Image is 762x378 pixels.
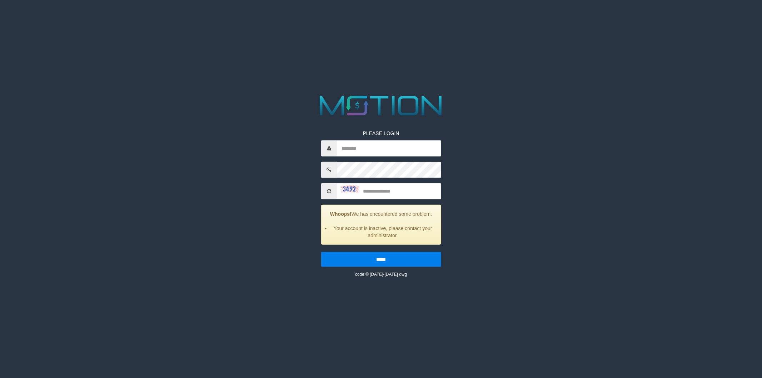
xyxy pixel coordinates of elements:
[330,224,435,239] li: Your account is inactive, please contact your administrator.
[341,185,359,193] img: captcha
[314,93,448,119] img: MOTION_logo.png
[321,129,441,136] p: PLEASE LOGIN
[355,272,407,277] small: code © [DATE]-[DATE] dwg
[330,211,352,217] strong: Whoops!
[321,204,441,244] div: We has encountered some problem.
